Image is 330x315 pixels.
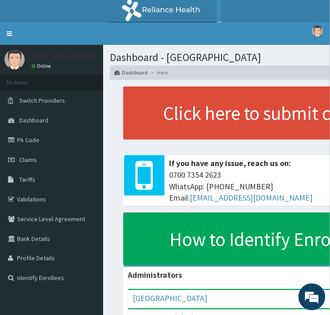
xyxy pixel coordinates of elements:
li: Here [148,69,168,76]
a: [GEOGRAPHIC_DATA] [133,293,207,304]
img: User Image [312,26,323,37]
img: User Image [4,49,25,70]
a: Online [31,63,53,69]
span: Dashboard [19,116,48,124]
div: Chat with us now [47,50,151,62]
textarea: Type your message and hit 'Enter' [4,215,171,247]
span: Tariffs [19,175,35,184]
span: Switch Providers [19,96,65,105]
b: Administrators [128,270,182,280]
div: Minimize live chat window [147,4,169,26]
b: If you have any issue, reach us on: [169,158,291,168]
span: Claims [19,156,37,164]
a: Dashboard [114,69,148,76]
span: We're online! [52,98,124,189]
img: d_794563401_company_1708531726252_794563401 [17,45,36,67]
p: Inspr. Oye Adefunke [31,52,101,60]
a: [EMAIL_ADDRESS][DOMAIN_NAME] [190,192,313,203]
